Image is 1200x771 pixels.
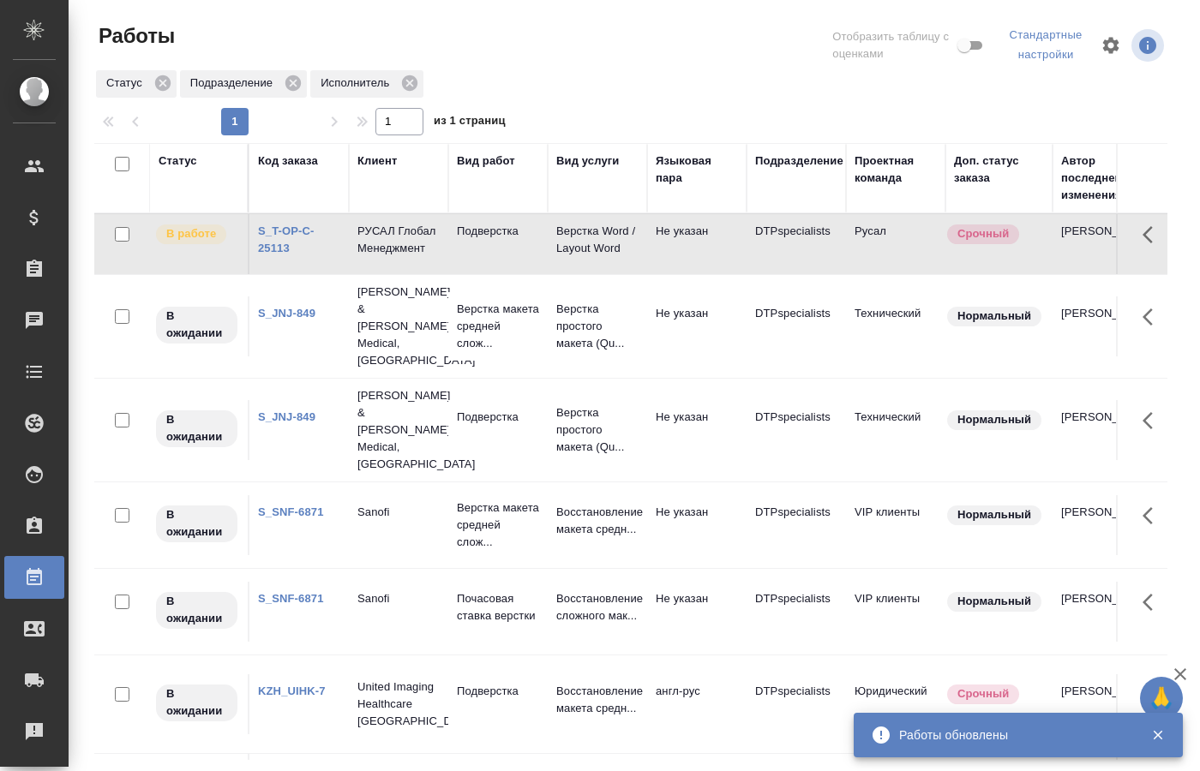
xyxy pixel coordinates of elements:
[357,678,440,730] p: United Imaging Healthcare [GEOGRAPHIC_DATA]
[166,593,227,627] p: В ожидании
[154,504,239,544] div: Исполнитель назначен, приступать к работе пока рано
[957,506,1031,523] p: Нормальный
[556,301,639,352] p: Верстка простого макета (Qu...
[357,152,397,170] div: Клиент
[94,22,175,50] span: Работы
[166,506,227,541] p: В ожидании
[1132,400,1173,441] button: Здесь прячутся важные кнопки
[656,152,738,187] div: Языковая пара
[846,214,945,274] td: Русал
[357,284,440,369] p: [PERSON_NAME] & [PERSON_NAME] Medical, [GEOGRAPHIC_DATA]
[1053,582,1152,642] td: [PERSON_NAME]
[747,495,846,555] td: DTPspecialists
[647,582,747,642] td: Не указан
[1001,22,1090,69] div: split button
[1132,674,1173,715] button: Здесь прячутся важные кнопки
[258,152,318,170] div: Код заказа
[106,75,148,92] p: Статус
[457,590,539,625] p: Почасовая ставка верстки
[954,152,1044,187] div: Доп. статус заказа
[747,296,846,356] td: DTPspecialists
[1061,152,1143,204] div: Автор последнего изменения
[846,296,945,356] td: Технический
[957,411,1031,428] p: Нормальный
[1147,680,1176,716] span: 🙏
[747,214,846,274] td: DTPspecialists
[1090,25,1131,66] span: Настроить таблицу
[1053,495,1152,555] td: [PERSON_NAME]
[647,674,747,734] td: англ-рус
[556,404,639,456] p: Верстка простого макета (Qu...
[747,400,846,460] td: DTPspecialists
[1053,674,1152,734] td: [PERSON_NAME]
[647,296,747,356] td: Не указан
[846,495,945,555] td: VIP клиенты
[747,674,846,734] td: DTPspecialists
[166,225,216,242] p: В работе
[190,75,279,92] p: Подразделение
[258,592,324,605] a: S_SNF-6871
[434,111,506,135] span: из 1 страниц
[957,593,1031,610] p: Нормальный
[855,152,937,187] div: Проектная команда
[1132,214,1173,255] button: Здесь прячутся важные кнопки
[166,685,227,720] p: В ожидании
[357,590,440,607] p: Sanofi
[457,223,539,240] p: Подверстка
[556,683,639,717] p: Восстановление макета средн...
[154,223,239,246] div: Исполнитель выполняет работу
[457,409,539,426] p: Подверстка
[1132,582,1173,623] button: Здесь прячутся важные кнопки
[556,223,639,257] p: Верстка Word / Layout Word
[1131,29,1167,62] span: Посмотреть информацию
[96,70,177,98] div: Статус
[647,495,747,555] td: Не указан
[957,308,1031,325] p: Нормальный
[647,214,747,274] td: Не указан
[258,684,326,697] a: KZH_UIHK-7
[258,505,324,518] a: S_SNF-6871
[154,683,239,723] div: Исполнитель назначен, приступать к работе пока рано
[457,683,539,700] p: Подверстка
[310,70,423,98] div: Исполнитель
[258,307,315,320] a: S_JNJ-849
[556,152,620,170] div: Вид услуги
[1132,495,1173,536] button: Здесь прячутся важные кнопки
[556,504,639,538] p: Восстановление макета средн...
[846,400,945,460] td: Технический
[1053,400,1152,460] td: [PERSON_NAME]
[166,308,227,342] p: В ожидании
[1132,296,1173,338] button: Здесь прячутся важные кнопки
[166,411,227,445] p: В ожидании
[832,28,954,63] span: Отобразить таблицу с оценками
[159,152,197,170] div: Статус
[154,590,239,631] div: Исполнитель назначен, приступать к работе пока рано
[846,582,945,642] td: VIP клиенты
[357,387,440,473] p: [PERSON_NAME] & [PERSON_NAME] Medical, [GEOGRAPHIC_DATA]
[154,305,239,345] div: Исполнитель назначен, приступать к работе пока рано
[556,590,639,625] p: Восстановление сложного мак...
[1053,296,1152,356] td: [PERSON_NAME]
[899,726,1125,744] div: Работы обновлены
[647,400,747,460] td: Не указан
[747,582,846,642] td: DTPspecialists
[1140,677,1183,720] button: 🙏
[357,223,440,257] p: РУСАЛ Глобал Менеджмент
[457,152,515,170] div: Вид работ
[258,410,315,423] a: S_JNJ-849
[1140,727,1175,743] button: Закрыть
[180,70,307,98] div: Подразделение
[457,499,539,551] p: Верстка макета средней слож...
[1053,214,1152,274] td: [PERSON_NAME]
[957,225,1009,242] p: Срочный
[755,152,843,170] div: Подразделение
[357,504,440,521] p: Sanofi
[258,224,315,254] a: S_T-OP-C-25113
[957,685,1009,702] p: Срочный
[321,75,395,92] p: Исполнитель
[457,301,539,352] p: Верстка макета средней слож...
[846,674,945,734] td: Юридический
